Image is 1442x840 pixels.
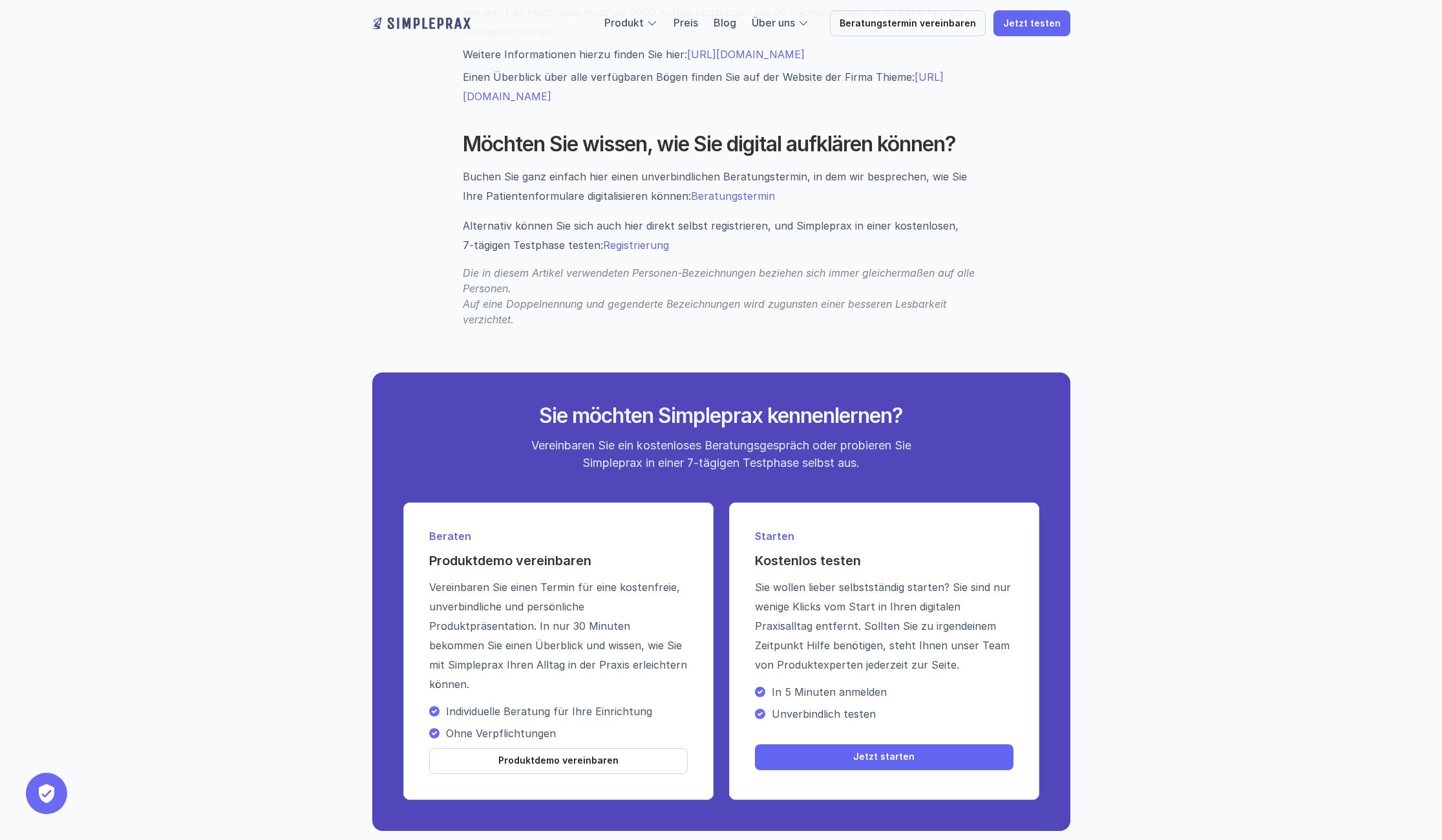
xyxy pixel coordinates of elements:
[446,727,688,740] p: Ohne Verpflichtungen
[772,685,1013,698] p: In 5 Minuten anmelden
[463,67,980,106] p: Einen Überblick über alle verfügbaren Bögen finden Sie auf der Website der Firma Thieme:
[714,16,736,29] a: Blog
[429,577,688,694] p: Vereinbaren Sie einen Termin für eine kostenfreie, unverbindliche und persönliche Produktpräsenta...
[691,189,775,202] a: Beratungstermin
[840,18,976,29] p: Beratungstermin vereinbaren
[429,528,688,544] p: Beraten
[772,707,1013,720] p: Unverbindlich testen
[498,755,619,766] p: Produktdemo vereinbaren
[853,751,915,762] p: Jetzt starten
[673,16,698,29] a: Preis
[755,528,1013,544] p: Starten
[463,132,980,156] h2: Möchten Sie wissen, wie Sie digital aufklären können?
[830,10,986,36] a: Beratungstermin vereinbaren
[603,239,669,252] a: Registrierung
[519,436,923,471] p: Vereinbaren Sie ein kostenloses Beratungsgespräch oder probieren Sie Simpleprax in einer 7-tägige...
[752,16,795,29] a: Über uns
[755,744,1013,770] a: Jetzt starten
[429,552,688,570] h4: Produktdemo vereinbaren
[755,577,1013,674] p: Sie wollen lieber selbstständig starten? Sie sind nur wenige Klicks vom Start in Ihren digitalen ...
[479,404,964,428] h2: Sie möchten Simpleprax kennenlernen?
[463,167,980,206] p: Buchen Sie ganz einfach hier einen unverbindlichen Beratungstermin, in dem wir besprechen, wie Si...
[463,45,980,64] p: Weitere Informationen hierzu finden Sie hier:
[604,16,644,29] a: Produkt
[463,265,980,327] p: Die in diesem Artikel verwendeten Personen-Bezeichnungen beziehen sich immer gleichermaßen auf al...
[755,552,1013,570] h4: Kostenlos testen
[687,48,805,61] a: [URL][DOMAIN_NAME]
[429,748,688,774] a: Produktdemo vereinbaren
[446,705,688,718] p: Individuelle Beratung für Ihre Einrichtung
[993,10,1070,36] a: Jetzt testen
[463,216,980,255] div: Alternativ können Sie sich auch hier direkt selbst registrieren, und Simpleprax in einer kostenlo...
[1003,18,1061,29] p: Jetzt testen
